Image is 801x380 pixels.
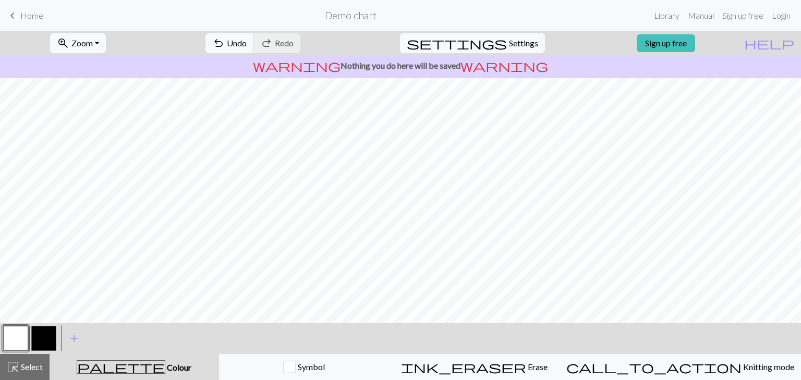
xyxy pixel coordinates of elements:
button: Knitting mode [560,354,801,380]
a: Sign up free [637,34,695,52]
a: Home [6,7,43,24]
span: Undo [227,38,247,48]
button: Colour [50,354,219,380]
a: Library [650,5,684,26]
i: Settings [407,37,507,49]
span: palette [77,360,165,374]
span: Erase [526,362,548,372]
button: Symbol [219,354,390,380]
span: settings [407,36,507,50]
a: Login [768,5,795,26]
a: Manual [684,5,718,26]
a: Sign up free [718,5,768,26]
span: Home [20,10,43,20]
button: Undo [205,33,254,53]
span: Symbol [296,362,325,372]
button: Erase [389,354,560,380]
span: call_to_action [566,360,742,374]
span: Settings [509,37,538,49]
span: warning [253,58,341,73]
span: keyboard_arrow_left [6,8,19,23]
span: Knitting mode [742,362,794,372]
button: SettingsSettings [400,33,545,53]
span: warning [460,58,548,73]
span: zoom_in [57,36,69,50]
span: Colour [165,362,191,372]
span: Select [19,362,43,372]
span: help [744,36,794,50]
span: undo [212,36,225,50]
h2: Demo chart [325,9,377,21]
span: add [68,331,80,346]
span: highlight_alt [7,360,19,374]
span: ink_eraser [401,360,526,374]
p: Nothing you do here will be saved [4,59,797,72]
button: Zoom [50,33,106,53]
span: Zoom [71,38,93,48]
